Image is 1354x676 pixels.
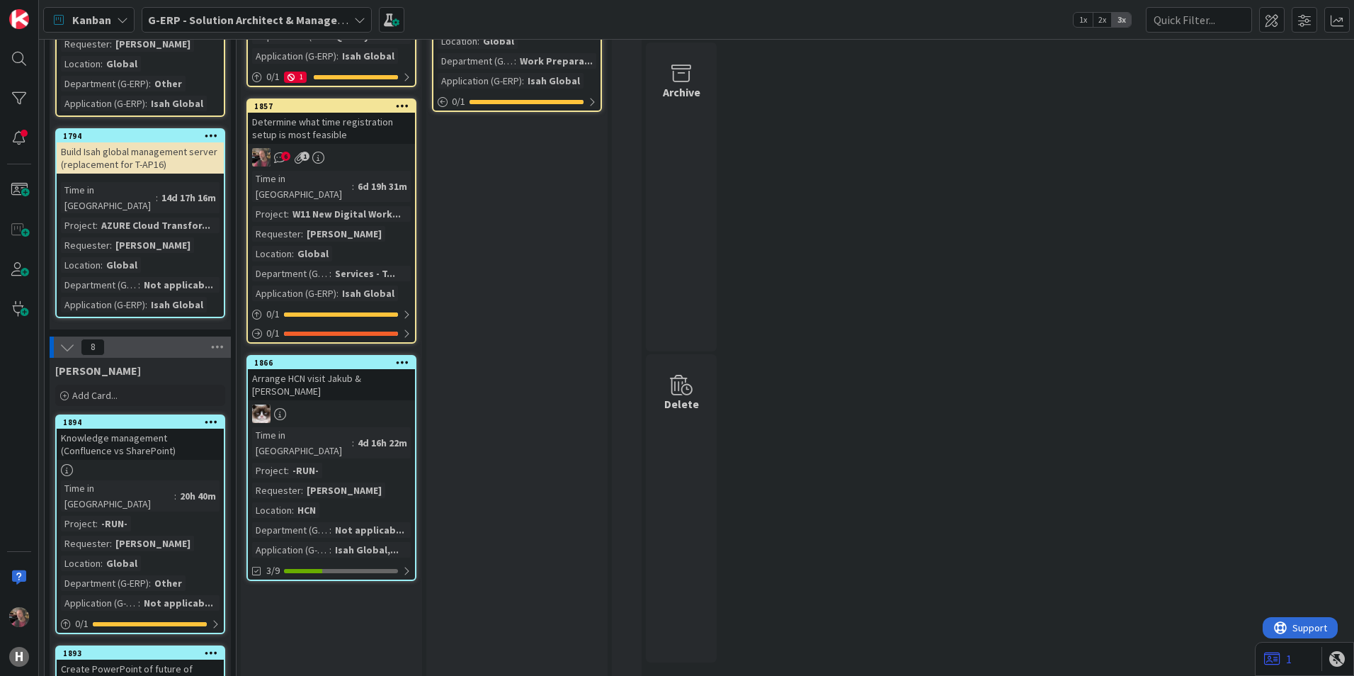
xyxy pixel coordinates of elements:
[140,277,217,293] div: Not applicab...
[452,94,465,109] span: 0 / 1
[101,257,103,273] span: :
[61,257,101,273] div: Location
[103,56,141,72] div: Global
[149,575,151,591] span: :
[254,358,415,368] div: 1866
[252,246,292,261] div: Location
[266,326,280,341] span: 0 / 1
[149,76,151,91] span: :
[174,488,176,504] span: :
[248,100,415,144] div: 1857Determine what time registration setup is most feasible
[248,369,415,400] div: Arrange HCN visit Jakub & [PERSON_NAME]
[1264,650,1292,667] a: 1
[9,9,29,29] img: Visit kanbanzone.com
[156,190,158,205] span: :
[438,33,477,49] div: Location
[248,148,415,167] div: BF
[292,502,294,518] span: :
[287,463,289,478] span: :
[57,429,224,460] div: Knowledge management (Confluence vs SharePoint)
[57,142,224,174] div: Build Isah global management server (replacement for T-AP16)
[252,502,292,518] div: Location
[252,463,287,478] div: Project
[294,246,332,261] div: Global
[303,483,385,498] div: [PERSON_NAME]
[479,33,518,49] div: Global
[55,415,225,634] a: 1894Knowledge management (Confluence vs SharePoint)Time in [GEOGRAPHIC_DATA]:20h 40mProject:-RUN-...
[352,179,354,194] span: :
[354,435,411,451] div: 4d 16h 22m
[55,128,225,318] a: 1794Build Isah global management server (replacement for T-AP16)Time in [GEOGRAPHIC_DATA]:14d 17h...
[1112,13,1131,27] span: 3x
[57,130,224,174] div: 1794Build Isah global management server (replacement for T-AP16)
[252,48,336,64] div: Application (G-ERP)
[61,297,145,312] div: Application (G-ERP)
[252,266,329,281] div: Department (G-ERP)
[110,536,112,551] span: :
[61,516,96,531] div: Project
[252,286,336,301] div: Application (G-ERP)
[438,53,514,69] div: Department (G-ERP)
[61,56,101,72] div: Location
[158,190,220,205] div: 14d 17h 16m
[438,73,522,89] div: Application (G-ERP)
[1093,13,1112,27] span: 2x
[101,56,103,72] span: :
[281,152,290,161] span: 6
[248,356,415,369] div: 1866
[252,427,352,458] div: Time in [GEOGRAPHIC_DATA]
[61,76,149,91] div: Department (G-ERP)
[433,93,601,111] div: 0/1
[336,286,338,301] span: :
[266,563,280,578] span: 3/9
[252,226,301,242] div: Requester
[289,463,322,478] div: -RUN-
[1146,7,1252,33] input: Quick Filter...
[30,2,64,19] span: Support
[112,237,194,253] div: [PERSON_NAME]
[138,595,140,611] span: :
[61,277,138,293] div: Department (G-ERP)
[61,556,101,571] div: Location
[1074,13,1093,27] span: 1x
[329,542,331,558] span: :
[248,305,415,323] div: 0/1
[252,148,271,167] img: BF
[98,516,131,531] div: -RUN-
[61,595,138,611] div: Application (G-ERP)
[524,73,584,89] div: Isah Global
[252,405,271,423] img: Kv
[248,113,415,144] div: Determine what time registration setup is most feasible
[336,48,338,64] span: :
[266,69,280,84] span: 0 / 1
[9,607,29,627] img: BF
[61,536,110,551] div: Requester
[248,68,415,86] div: 0/11
[61,480,174,512] div: Time in [GEOGRAPHIC_DATA]
[57,416,224,460] div: 1894Knowledge management (Confluence vs SharePoint)
[63,131,224,141] div: 1794
[252,542,329,558] div: Application (G-ERP)
[329,266,331,281] span: :
[145,297,147,312] span: :
[72,11,111,28] span: Kanban
[287,206,289,222] span: :
[61,36,110,52] div: Requester
[75,616,89,631] span: 0 / 1
[176,488,220,504] div: 20h 40m
[61,218,96,233] div: Project
[294,502,319,518] div: HCN
[303,226,385,242] div: [PERSON_NAME]
[514,53,516,69] span: :
[331,522,408,538] div: Not applicab...
[103,556,141,571] div: Global
[148,13,365,27] b: G-ERP - Solution Architect & Management
[248,405,415,423] div: Kv
[112,536,194,551] div: [PERSON_NAME]
[663,84,700,101] div: Archive
[289,206,404,222] div: W11 New Digital Work...
[61,182,156,213] div: Time in [GEOGRAPHIC_DATA]
[103,257,141,273] div: Global
[151,575,186,591] div: Other
[96,218,98,233] span: :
